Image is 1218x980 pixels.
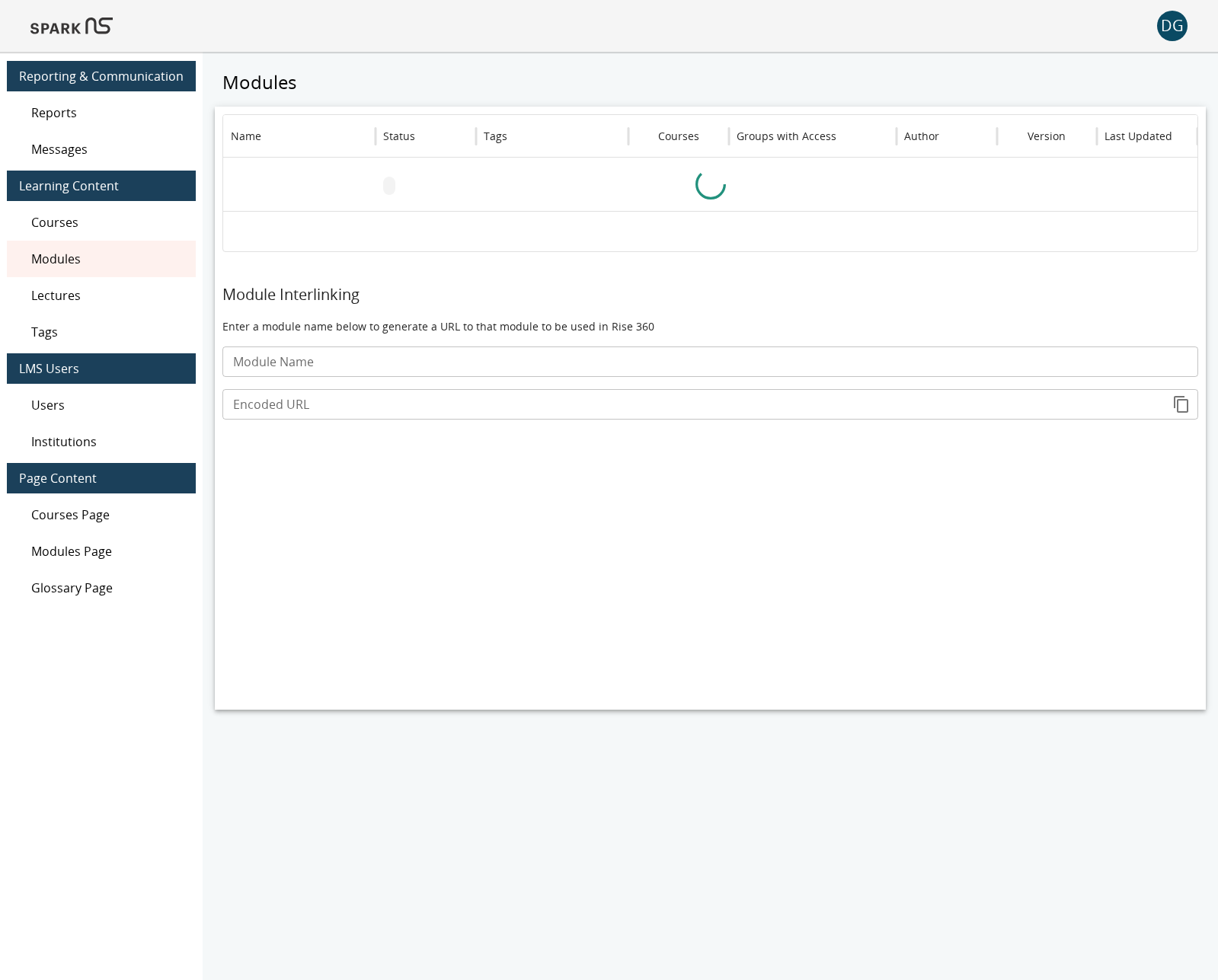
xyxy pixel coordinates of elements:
[31,213,184,231] span: Courses
[31,286,184,305] span: Lectures
[222,319,1198,334] p: Enter a module name below to generate a URL to that module to be used in Rise 360
[7,277,196,314] div: Lectures
[31,104,184,122] span: Reports
[31,140,184,158] span: Messages
[231,129,261,143] div: Name
[31,323,184,341] span: Tags
[7,533,196,570] div: Modules Page
[1166,389,1197,420] button: copy to clipboard
[737,128,836,145] h6: Groups with Access
[1157,11,1188,41] div: DG
[7,353,196,384] div: LMS Users
[7,61,196,91] div: Reporting & Communication
[904,129,939,143] div: Author
[31,433,184,451] span: Institutions
[7,171,196,201] div: Learning Content
[7,387,196,423] div: Users
[31,506,184,524] span: Courses Page
[7,423,196,460] div: Institutions
[19,177,184,195] span: Learning Content
[7,241,196,277] div: Modules
[7,314,196,350] div: Tags
[7,52,196,612] nav: main
[31,396,184,414] span: Users
[222,283,1198,307] h6: Module Interlinking
[7,463,196,493] div: Page Content
[7,496,196,533] div: Courses Page
[658,129,699,143] div: Courses
[1157,11,1188,41] button: account of current user
[19,359,184,378] span: LMS Users
[7,94,196,131] div: Reports
[215,70,1206,94] h5: Modules
[7,570,196,606] div: Glossary Page
[31,579,184,597] span: Glossary Page
[484,129,507,143] div: Tags
[19,67,184,85] span: Reporting & Communication
[30,8,113,44] img: Logo of SPARK at Stanford
[1028,129,1066,143] div: Version
[7,204,196,241] div: Courses
[31,542,184,560] span: Modules Page
[383,129,415,143] div: Status
[7,131,196,168] div: Messages
[1105,128,1172,145] h6: Last Updated
[31,250,184,268] span: Modules
[19,469,184,487] span: Page Content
